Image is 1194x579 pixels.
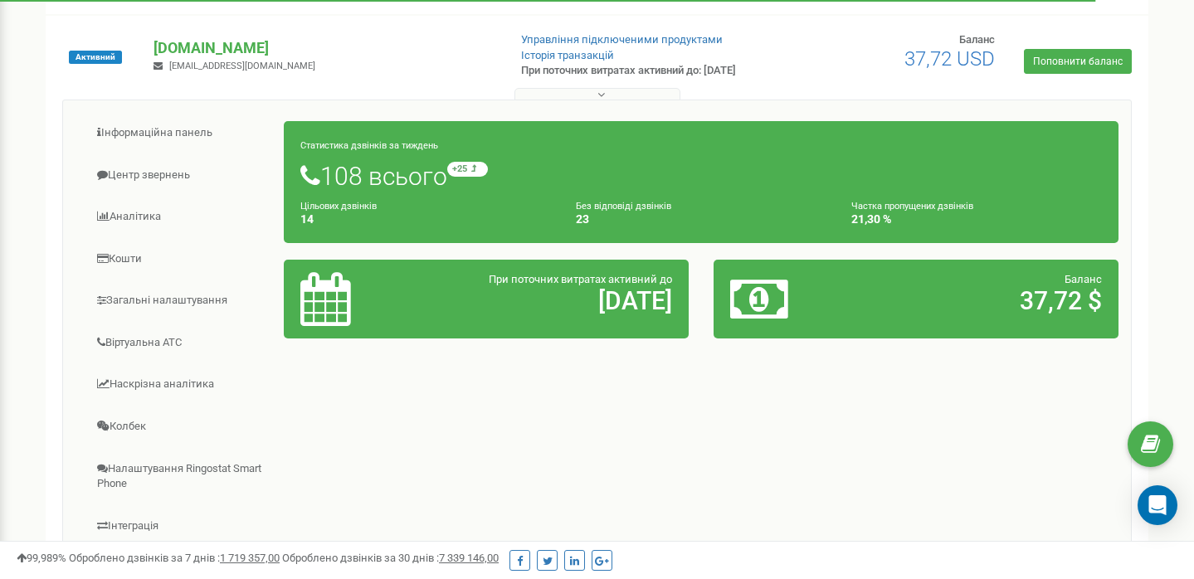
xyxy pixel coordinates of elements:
[76,197,285,237] a: Аналiтика
[69,552,280,564] span: Оброблено дзвінків за 7 днів :
[433,287,673,314] h2: [DATE]
[76,406,285,447] a: Колбек
[76,449,285,504] a: Налаштування Ringostat Smart Phone
[76,323,285,363] a: Віртуальна АТС
[300,213,551,226] h4: 14
[69,51,122,64] span: Активний
[76,239,285,280] a: Кошти
[76,280,285,321] a: Загальні налаштування
[576,201,671,212] small: Без відповіді дзвінків
[439,552,499,564] u: 7 339 146,00
[17,552,66,564] span: 99,989%
[521,49,614,61] a: Історія транзакцій
[76,364,285,405] a: Наскрізна аналітика
[1138,485,1177,525] div: Open Intercom Messenger
[489,273,672,285] span: При поточних витратах активний до
[76,113,285,153] a: Інформаційна панель
[154,37,494,59] p: [DOMAIN_NAME]
[851,201,973,212] small: Частка пропущених дзвінків
[851,213,1102,226] h4: 21,30 %
[447,162,488,177] small: +25
[169,61,315,71] span: [EMAIL_ADDRESS][DOMAIN_NAME]
[862,287,1102,314] h2: 37,72 $
[521,33,723,46] a: Управління підключеними продуктами
[300,162,1102,190] h1: 108 всього
[220,552,280,564] u: 1 719 357,00
[300,140,438,151] small: Статистика дзвінків за тиждень
[576,213,826,226] h4: 23
[521,63,770,79] p: При поточних витратах активний до: [DATE]
[904,47,995,71] span: 37,72 USD
[76,506,285,547] a: Інтеграція
[300,201,377,212] small: Цільових дзвінків
[959,33,995,46] span: Баланс
[76,155,285,196] a: Центр звернень
[1065,273,1102,285] span: Баланс
[282,552,499,564] span: Оброблено дзвінків за 30 днів :
[1024,49,1132,74] a: Поповнити баланс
